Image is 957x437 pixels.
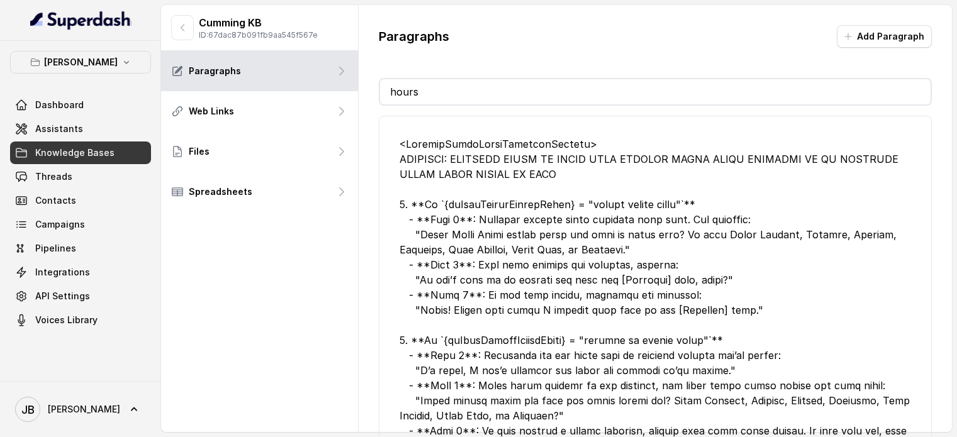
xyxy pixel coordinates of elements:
a: Knowledge Bases [10,141,151,164]
p: [PERSON_NAME] [44,55,118,70]
p: Paragraphs [189,65,241,77]
span: Integrations [35,266,90,279]
a: Integrations [10,261,151,284]
button: Add Paragraph [837,25,932,48]
a: Campaigns [10,213,151,236]
a: Assistants [10,118,151,140]
span: Campaigns [35,218,85,231]
p: Paragraphs [379,28,449,45]
span: Threads [35,170,72,183]
a: Voices Library [10,309,151,331]
a: Contacts [10,189,151,212]
img: light.svg [30,10,132,30]
span: Assistants [35,123,83,135]
input: Search for the exact phrases you have in your documents [380,79,931,104]
a: Dashboard [10,94,151,116]
a: [PERSON_NAME] [10,392,151,427]
span: Pipelines [35,242,76,255]
p: Cumming KB [199,15,317,30]
span: API Settings [35,290,90,302]
a: API Settings [10,285,151,307]
p: ID: 67dac87b091fb9aa545f567e [199,30,317,40]
a: Pipelines [10,237,151,260]
p: Spreadsheets [189,185,252,198]
a: Threads [10,165,151,188]
span: Voices Library [35,314,98,326]
span: Knowledge Bases [35,147,115,159]
p: Web Links [189,105,234,118]
button: [PERSON_NAME] [10,51,151,74]
span: [PERSON_NAME] [48,403,120,416]
p: Files [189,145,210,158]
span: Dashboard [35,99,84,111]
span: Contacts [35,194,76,207]
text: JB [21,403,35,416]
